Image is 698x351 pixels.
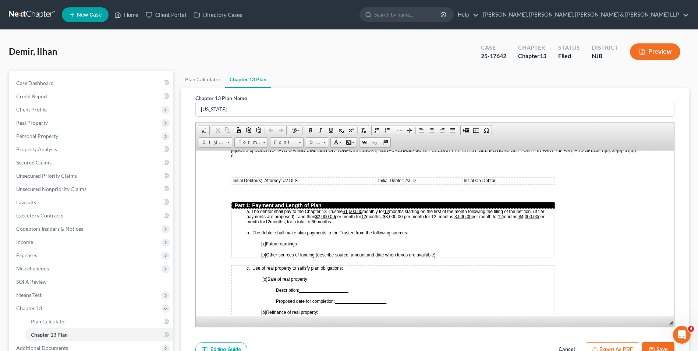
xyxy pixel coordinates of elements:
[243,125,254,135] a: Paste as plain text
[121,69,137,74] span: months.
[259,64,276,69] u: 3,500.00
[336,125,346,135] a: Subscript
[359,138,370,147] a: Link
[183,28,220,33] span: Initial Debtor: /s/ ID
[10,209,173,222] a: Executory Contracts
[394,125,404,135] a: Decrease Indent
[289,125,302,135] a: Spell Checker
[471,125,481,135] a: Table
[16,265,49,272] span: Miscellaneous
[65,126,111,131] span: Sale of real property
[77,12,102,18] span: New Case
[234,137,268,148] a: Format
[16,146,57,152] span: Property Analysis
[592,43,618,52] div: District
[16,133,58,139] span: Personal Property
[326,125,336,135] a: Underline
[235,138,261,147] span: Format
[301,28,308,33] span: ___
[188,58,193,64] u: 12
[39,52,126,58] span: Part 1: Payment and Length of Plan
[16,106,47,113] span: Client Profile
[166,64,170,69] u: 12
[196,150,674,316] iframe: Rich Text Editor, document-ckeditor
[199,137,232,148] a: Styles
[190,8,246,21] a: Directory Cases
[65,102,241,107] span: Other sources of funding (describe source, amount and date when funds are available):
[16,226,83,232] span: Codebtors Insiders & Notices
[195,94,247,102] label: Chapter 13 Plan Name
[10,275,173,288] a: SOFA Review
[67,126,71,131] span: [o]
[266,125,276,135] a: Undo
[181,71,225,88] a: Plan Calculator
[223,125,233,135] a: Copy
[65,159,70,164] span: [o]
[558,52,580,60] div: Filed
[51,58,147,64] span: a. The debtor shall pay to the Chapter 13 Trustee
[688,326,694,332] span: 4
[80,148,191,153] span: Proposed date for completion:
[270,137,304,148] a: Font
[481,125,492,135] a: Insert Special Character
[16,279,47,285] span: SOFA Review
[10,156,173,169] a: Secured Claims
[540,52,546,59] span: 13
[196,102,674,116] input: Enter name...
[25,328,173,341] a: Chapter 13 Plan
[306,137,328,148] a: Size
[65,102,70,107] span: [o]
[479,8,689,21] a: [PERSON_NAME], [PERSON_NAME], [PERSON_NAME] & [PERSON_NAME] LLP
[346,125,357,135] a: Superscript
[167,58,194,64] span: monthly for
[10,182,173,196] a: Unsecured Nonpriority Claims
[331,138,344,147] a: Text Color
[10,196,173,209] a: Lawsuits
[225,71,271,88] a: Chapter 13 Plan
[199,138,225,147] span: Styles
[558,43,580,52] div: Status
[305,125,315,135] a: Bold
[233,125,243,135] a: Paste
[16,292,42,298] span: Means Test
[199,125,209,135] a: Document Properties
[437,125,447,135] a: Align Right
[518,52,546,60] div: Chapter
[370,138,380,147] a: Unlink
[16,239,33,245] span: Income
[51,58,349,74] span: months starting on the first of the month following the filing of the petition. (If tier payments...
[518,43,546,52] div: Chapter
[16,345,68,351] span: Additional Documents
[70,69,74,74] u: 12
[147,58,166,64] u: $1,500.00
[669,321,673,325] span: Resize
[16,199,36,205] span: Lawsuits
[139,148,191,153] u: _____________________
[16,186,86,192] span: Unsecured Nonpriority Claims
[673,326,691,344] iframe: Intercom live chat
[382,125,392,135] a: Insert/Remove Bulleted List
[323,64,342,69] u: $4,000.00
[481,52,506,60] div: 25-17642
[16,159,52,166] span: Secured Claims
[302,64,307,69] u: 12
[372,125,382,135] a: Insert/Remove Numbered List
[37,28,102,33] span: Initial Debtor(s)' Attorney: /s/ DLS
[65,91,70,96] span: [x]
[16,120,48,126] span: Real Property
[276,125,286,135] a: Redo
[592,52,618,60] div: NJB
[25,315,173,328] a: Plan Calculator
[10,90,173,103] a: Credit Report
[380,138,390,147] a: Anchor
[142,8,190,21] a: Client Portal
[16,212,63,219] span: Executory Contracts
[16,93,48,99] span: Credit Report
[51,115,147,120] span: c. Use of real property to satisfy plan obligations:
[103,137,152,142] u: ____________________
[630,43,680,60] button: Preview
[31,331,68,338] span: Chapter 13 Plan
[10,169,173,182] a: Unsecured Priority Claims
[404,125,415,135] a: Increase Indent
[65,159,123,164] span: Refinance of real property:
